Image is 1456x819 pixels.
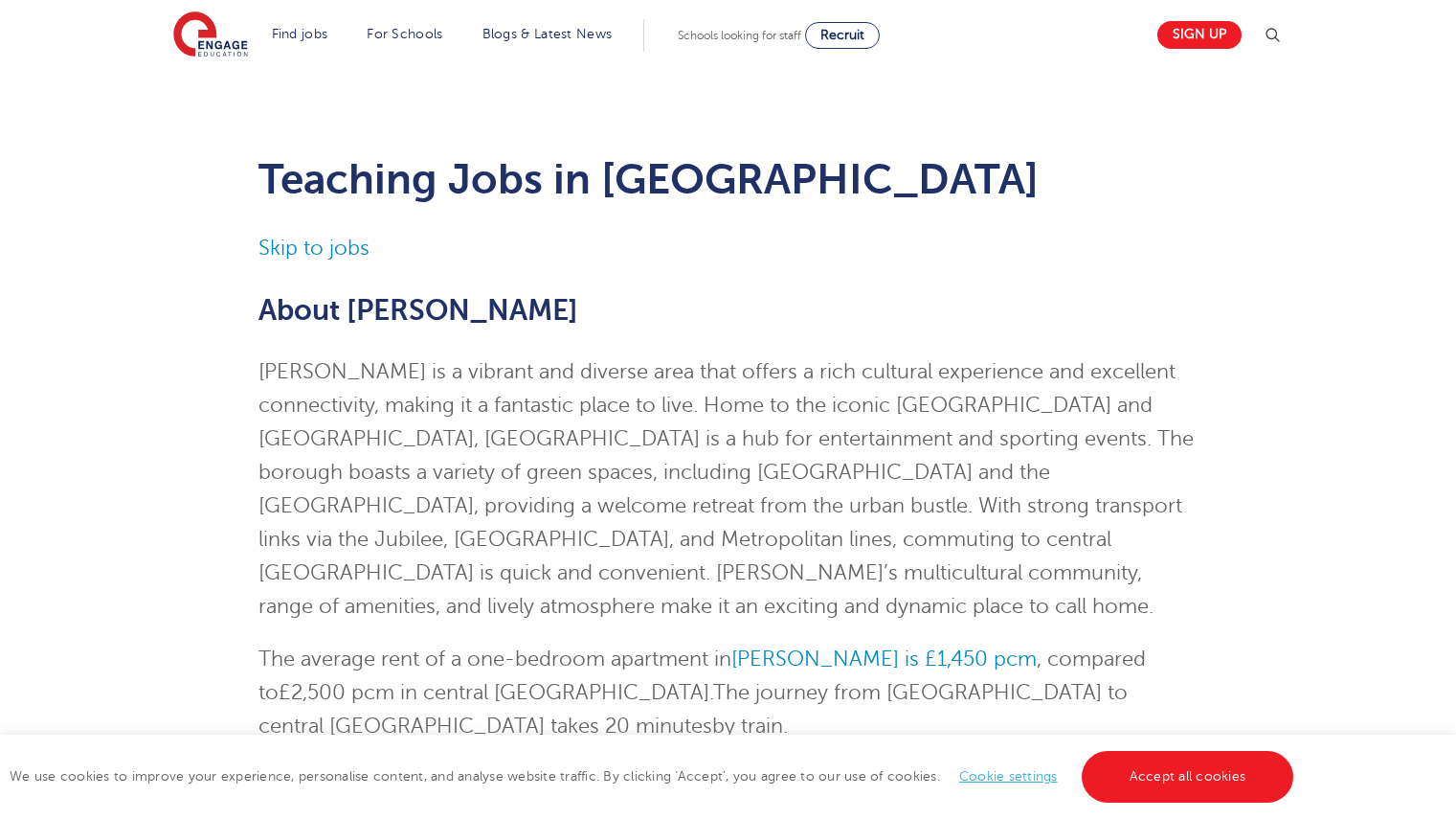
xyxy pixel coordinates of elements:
a: [PERSON_NAME] is £1,450 pcm [731,648,1037,671]
span: About [PERSON_NAME] [258,294,578,327]
a: Cookie settings [959,769,1058,784]
span: £2,500 pcm in central [GEOGRAPHIC_DATA]. [279,681,713,704]
p: [PERSON_NAME] is a vibrant and diverse area that offers a rich cultural experience and excellent ... [258,355,1198,624]
span: We use cookies to improve your experience, personalise content, and analyse website traffic. By c... [10,769,1298,784]
h1: Teaching Jobs in [GEOGRAPHIC_DATA] [258,155,1198,203]
img: Engage Education [173,11,248,59]
p: by train. [258,643,1198,743]
a: Sign up [1157,21,1242,49]
span: Schools looking for staff [678,29,801,42]
a: Find jobs [272,27,328,41]
a: Accept all cookies [1082,751,1294,803]
a: Recruit [805,22,880,49]
a: Blogs & Latest News [482,27,613,41]
span: Recruit [820,28,864,42]
span: The average rent of a one-bedroom apartment in [258,648,731,671]
a: Skip to jobs [258,237,370,260]
a: For Schools [367,27,442,41]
